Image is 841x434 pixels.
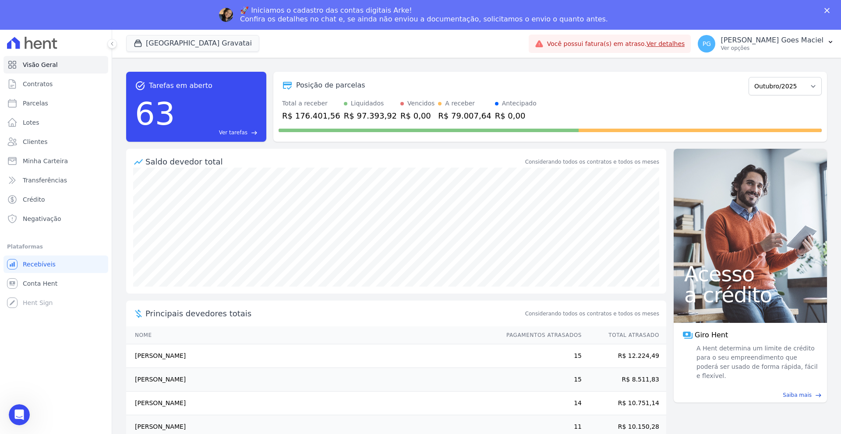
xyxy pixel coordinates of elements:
span: PG [703,41,711,47]
span: a crédito [684,284,816,305]
div: Saldo devedor total [145,156,523,168]
span: Ver tarefas [219,129,247,136]
span: Clientes [23,137,47,146]
td: [PERSON_NAME] [126,392,498,415]
a: Ver tarefas east [179,129,258,136]
span: Giro Hent [695,330,728,340]
button: PG [PERSON_NAME] Goes Maciel Ver opções [691,31,841,56]
div: Posição de parcelas [296,80,365,91]
a: Saiba mais east [679,391,822,399]
td: R$ 12.224,49 [582,344,666,368]
div: R$ 0,00 [495,110,537,122]
span: Considerando todos os contratos e todos os meses [525,310,659,318]
td: R$ 10.751,14 [582,392,666,415]
th: Total Atrasado [582,326,666,344]
a: Ver detalhes [647,40,685,47]
span: Acesso [684,263,816,284]
td: R$ 8.511,83 [582,368,666,392]
p: Ver opções [721,45,823,52]
div: Considerando todos os contratos e todos os meses [525,158,659,166]
div: A receber [445,99,475,108]
div: Vencidos [407,99,435,108]
span: east [251,129,258,136]
td: [PERSON_NAME] [126,368,498,392]
img: Profile image for Adriane [219,8,233,22]
span: Você possui fatura(s) em atraso. [547,39,685,49]
span: Principais devedores totais [145,308,523,319]
a: Contratos [4,75,108,93]
div: 63 [135,91,175,136]
span: Visão Geral [23,60,58,69]
p: [PERSON_NAME] Goes Maciel [721,36,823,45]
a: Conta Hent [4,275,108,292]
td: 15 [498,344,582,368]
td: [PERSON_NAME] [126,344,498,368]
span: Tarefas em aberto [149,80,212,91]
div: Antecipado [502,99,537,108]
a: Negativação [4,210,108,227]
a: Parcelas [4,94,108,112]
span: Lotes [23,118,39,127]
span: task_alt [135,80,145,91]
td: 15 [498,368,582,392]
div: Liquidados [351,99,384,108]
div: Fechar [824,8,833,13]
span: Crédito [23,195,45,204]
span: east [815,392,822,399]
span: Conta Hent [23,279,57,288]
th: Pagamentos Atrasados [498,326,582,344]
a: Crédito [4,191,108,208]
span: Negativação [23,214,61,223]
div: Total a receber [282,99,340,108]
span: Contratos [23,80,53,88]
span: Recebíveis [23,260,56,269]
div: Plataformas [7,241,105,252]
div: R$ 79.007,64 [438,110,491,122]
button: [GEOGRAPHIC_DATA] Gravatai [126,35,259,52]
span: Minha Carteira [23,157,68,165]
a: Minha Carteira [4,152,108,170]
div: R$ 176.401,56 [282,110,340,122]
a: Clientes [4,133,108,150]
th: Nome [126,326,498,344]
span: A Hent determina um limite de crédito para o seu empreendimento que poderá ser usado de forma ráp... [695,344,818,381]
div: R$ 97.393,92 [344,110,397,122]
div: 🚀 Iniciamos o cadastro das contas digitais Arke! Confira os detalhes no chat e, se ainda não envi... [240,6,608,24]
iframe: Intercom live chat [9,404,30,425]
div: R$ 0,00 [400,110,435,122]
span: Saiba mais [783,391,812,399]
a: Transferências [4,171,108,189]
a: Recebíveis [4,255,108,273]
td: 14 [498,392,582,415]
a: Lotes [4,114,108,131]
span: Transferências [23,176,67,185]
a: Visão Geral [4,56,108,73]
span: Parcelas [23,99,48,108]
